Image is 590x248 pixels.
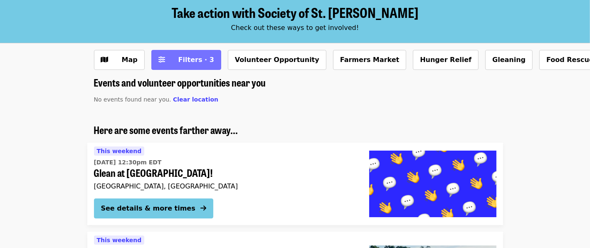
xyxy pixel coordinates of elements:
span: Map [122,56,138,64]
button: Gleaning [485,50,533,70]
button: Hunger Relief [413,50,479,70]
span: This weekend [97,148,142,154]
button: Show map view [94,50,145,70]
span: Glean at [GEOGRAPHIC_DATA]! [94,167,356,179]
span: Filters · 3 [178,56,214,64]
div: [GEOGRAPHIC_DATA], [GEOGRAPHIC_DATA] [94,182,356,190]
button: Clear location [173,95,218,104]
span: Clear location [173,96,218,103]
img: Glean at Lynchburg Community Market! organized by Society of St. Andrew [369,151,496,217]
a: See details for "Glean at Lynchburg Community Market!" [87,143,503,225]
span: Take action with Society of St. [PERSON_NAME] [172,2,418,22]
button: Volunteer Opportunity [228,50,326,70]
i: sliders-h icon [158,56,165,64]
button: Farmers Market [333,50,407,70]
span: No events found near you. [94,96,171,103]
i: map icon [101,56,109,64]
i: arrow-right icon [200,204,206,212]
span: Here are some events farther away... [94,122,238,137]
div: See details & more times [101,203,195,213]
time: [DATE] 12:30pm EDT [94,158,162,167]
span: This weekend [97,237,142,243]
button: Filters (3 selected) [151,50,221,70]
div: Check out these ways to get involved! [94,23,496,33]
span: Events and volunteer opportunities near you [94,75,266,89]
button: See details & more times [94,198,213,218]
